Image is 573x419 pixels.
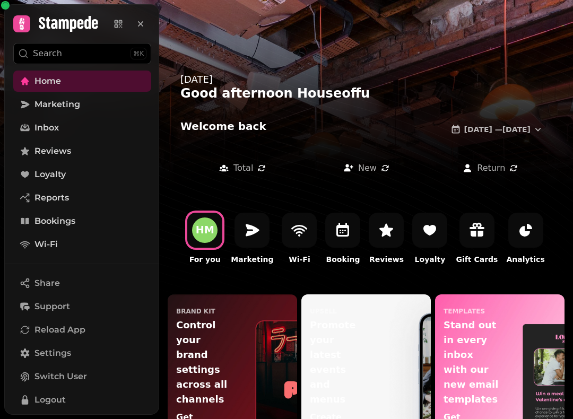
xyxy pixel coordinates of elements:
p: Wi-Fi [289,254,310,265]
button: Switch User [13,366,151,387]
p: Marketing [231,254,273,265]
div: H M [196,225,214,235]
span: Support [34,300,70,313]
span: Marketing [34,98,80,111]
button: Reload App [13,319,151,341]
span: Home [34,75,61,88]
a: Reports [13,187,151,208]
a: Bookings [13,211,151,232]
div: ⌘K [131,48,146,59]
p: Brand Kit [176,307,215,316]
a: Marketing [13,94,151,115]
a: Inbox [13,117,151,138]
button: Support [13,296,151,317]
button: Logout [13,389,151,411]
p: Promote your latest events and menus [310,318,366,407]
p: Control your brand settings across all channels [176,318,232,407]
span: [DATE] — [DATE] [464,126,531,133]
p: Loyalty [415,254,446,265]
p: Search [33,47,62,60]
span: Wi-Fi [34,238,58,251]
span: Bookings [34,215,75,228]
a: Wi-Fi [13,234,151,255]
p: Booking [326,254,360,265]
button: Search⌘K [13,43,151,64]
p: For you [189,254,221,265]
a: Reviews [13,141,151,162]
span: Reload App [34,324,85,336]
p: Reviews [369,254,404,265]
div: [DATE] [180,72,552,87]
p: Gift Cards [456,254,498,265]
a: Loyalty [13,164,151,185]
span: Loyalty [34,168,66,181]
p: templates [444,307,485,316]
span: Reviews [34,145,71,158]
span: Switch User [34,370,87,383]
button: Share [13,273,151,294]
span: Logout [34,394,66,406]
a: Settings [13,343,151,364]
a: Home [13,71,151,92]
span: Settings [34,347,71,360]
div: Good afternoon Houseoffu [180,85,552,102]
button: [DATE] —[DATE] [442,119,552,140]
h2: Welcome back [180,119,384,134]
span: Share [34,277,60,290]
span: Reports [34,191,69,204]
p: Stand out in every inbox with our new email templates [444,318,500,407]
p: upsell [310,307,337,316]
span: Inbox [34,121,59,134]
p: Analytics [506,254,544,265]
